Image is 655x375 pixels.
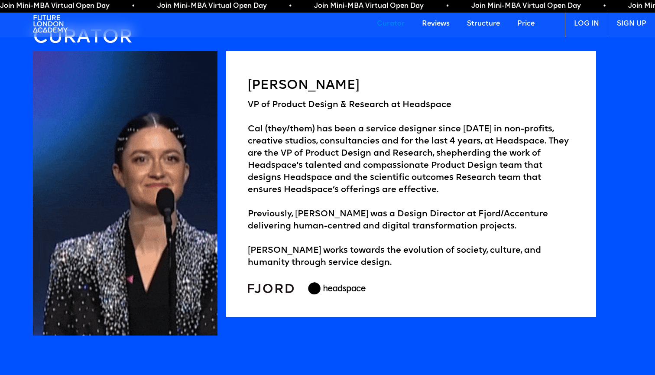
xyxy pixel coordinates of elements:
[509,11,543,37] a: Price
[287,2,290,10] span: •
[458,11,509,37] a: Structure
[413,11,458,37] a: Reviews
[602,2,604,10] span: •
[608,11,655,37] a: SIGN UP
[368,11,413,37] a: Curator
[248,99,574,269] div: VP of Product Design & Research at Headspace Cal (they/them) has been a service designer since [D...
[444,2,447,10] span: •
[33,29,623,47] h4: CURATOR
[248,77,574,95] h5: [PERSON_NAME]
[565,11,608,37] a: LOG IN
[130,2,133,10] span: •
